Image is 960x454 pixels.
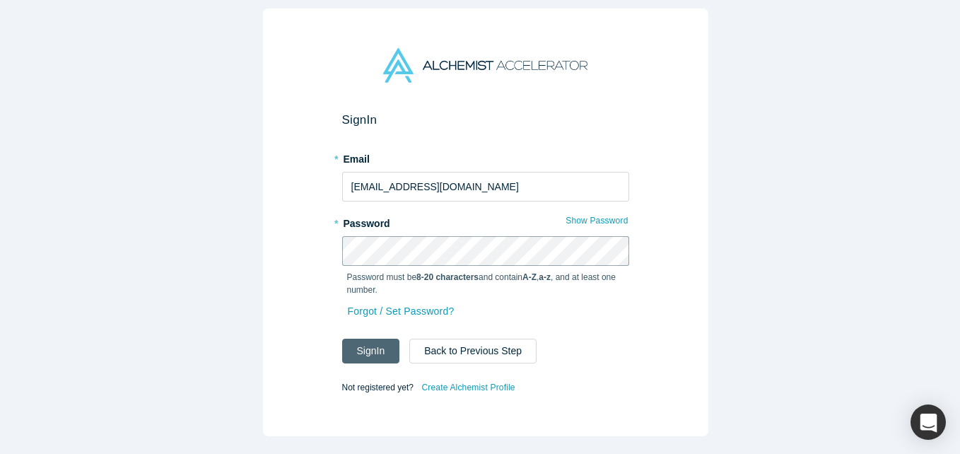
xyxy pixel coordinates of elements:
h2: Sign In [342,112,629,127]
span: Not registered yet? [342,383,414,392]
a: Create Alchemist Profile [421,378,515,397]
button: SignIn [342,339,400,363]
img: Alchemist Accelerator Logo [383,48,587,83]
button: Show Password [565,211,628,230]
button: Back to Previous Step [409,339,537,363]
label: Email [342,147,629,167]
label: Password [342,211,629,231]
p: Password must be and contain , , and at least one number. [347,271,624,296]
strong: a-z [539,272,551,282]
strong: 8-20 characters [416,272,479,282]
strong: A-Z [522,272,537,282]
a: Forgot / Set Password? [347,299,455,324]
